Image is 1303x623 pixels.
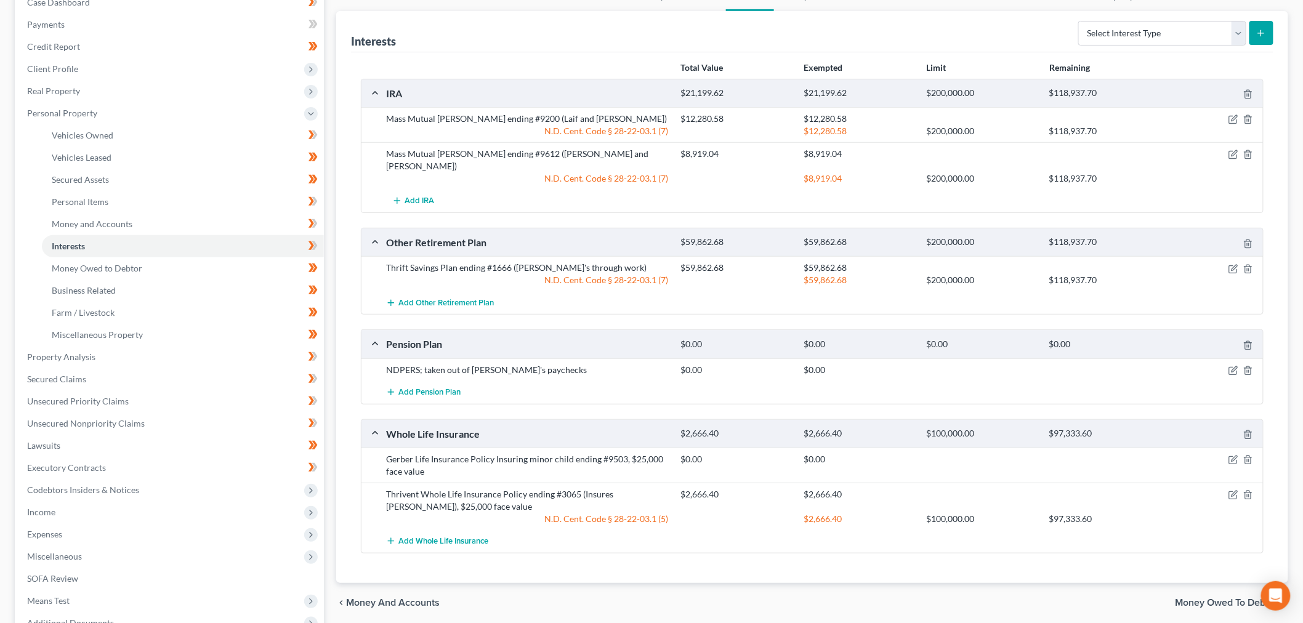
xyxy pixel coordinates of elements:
span: Payments [27,19,65,30]
div: $200,000.00 [921,125,1043,137]
a: Secured Assets [42,169,324,191]
div: $2,666.40 [797,428,920,440]
a: Interests [42,235,324,257]
span: Add IRA [405,196,434,206]
span: Add Other Retirement Plan [398,298,494,308]
span: Client Profile [27,63,78,74]
span: Secured Assets [52,174,109,185]
div: $8,919.04 [797,172,920,185]
div: $59,862.68 [675,262,797,274]
div: Gerber Life Insurance Policy Insuring minor child ending #9503, $25,000 face value [380,453,675,478]
div: $118,937.70 [1043,172,1166,185]
div: $0.00 [797,339,920,350]
strong: Total Value [680,62,723,73]
a: Business Related [42,279,324,302]
div: $2,666.40 [797,488,920,500]
a: Vehicles Leased [42,147,324,169]
div: $0.00 [675,339,797,350]
div: Mass Mutual [PERSON_NAME] ending #9612 ([PERSON_NAME] and [PERSON_NAME]) [380,148,675,172]
div: $200,000.00 [921,274,1043,286]
strong: Limit [927,62,946,73]
div: $118,937.70 [1043,236,1166,248]
div: Interests [351,34,396,49]
a: SOFA Review [17,568,324,590]
span: Unsecured Priority Claims [27,396,129,406]
div: $97,333.60 [1043,428,1166,440]
div: $0.00 [797,453,920,465]
i: chevron_left [336,598,346,608]
div: NDPERS; taken out of [PERSON_NAME]'s paychecks [380,364,675,376]
div: $0.00 [675,364,797,376]
div: N.D. Cent. Code § 28-22-03.1 (5) [380,513,675,525]
div: Open Intercom Messenger [1261,581,1291,611]
div: $12,280.58 [797,125,920,137]
a: Personal Items [42,191,324,213]
span: Add Pension Plan [398,387,461,397]
div: N.D. Cent. Code § 28-22-03.1 (7) [380,172,675,185]
a: Secured Claims [17,368,324,390]
span: Means Test [27,595,70,606]
button: Add Other Retirement Plan [386,291,494,314]
strong: Remaining [1049,62,1090,73]
button: Add Pension Plan [386,381,461,404]
a: Credit Report [17,36,324,58]
div: $0.00 [921,339,1043,350]
div: $12,280.58 [797,113,920,125]
div: Thrift Savings Plan ending #1666 ([PERSON_NAME]'s through work) [380,262,675,274]
span: Money and Accounts [346,598,440,608]
div: $200,000.00 [921,172,1043,185]
span: Business Related [52,285,116,295]
div: Whole Life Insurance [380,427,675,440]
span: Expenses [27,529,62,539]
div: Thrivent Whole Life Insurance Policy ending #3065 (Insures [PERSON_NAME]), $25,000 face value [380,488,675,513]
a: Money Owed to Debtor [42,257,324,279]
span: Lawsuits [27,440,60,451]
strong: Exempted [804,62,842,73]
button: chevron_left Money and Accounts [336,598,440,608]
div: $0.00 [675,453,797,465]
div: $59,862.68 [675,236,797,248]
div: N.D. Cent. Code § 28-22-03.1 (7) [380,125,675,137]
span: Money and Accounts [52,219,132,229]
div: $118,937.70 [1043,125,1166,137]
span: Farm / Livestock [52,307,115,318]
div: $200,000.00 [921,87,1043,99]
a: Unsecured Nonpriority Claims [17,412,324,435]
div: $8,919.04 [797,148,920,160]
span: Miscellaneous Property [52,329,143,340]
div: IRA [380,87,675,100]
div: $59,862.68 [797,274,920,286]
button: Add IRA [386,190,440,212]
div: $8,919.04 [675,148,797,160]
span: Personal Property [27,108,97,118]
div: $0.00 [797,364,920,376]
div: $0.00 [1043,339,1166,350]
span: Add Whole Life Insurance [398,537,488,547]
span: Money Owed to Debtor [52,263,142,273]
div: $12,280.58 [675,113,797,125]
div: $59,862.68 [797,262,920,274]
div: Pension Plan [380,337,675,350]
div: $21,199.62 [797,87,920,99]
div: $21,199.62 [675,87,797,99]
div: $118,937.70 [1043,274,1166,286]
a: Unsecured Priority Claims [17,390,324,412]
div: $200,000.00 [921,236,1043,248]
div: $2,666.40 [675,488,797,500]
span: Credit Report [27,41,80,52]
div: $59,862.68 [797,236,920,248]
span: Codebtors Insiders & Notices [27,484,139,495]
a: Miscellaneous Property [42,324,324,346]
a: Payments [17,14,324,36]
span: Property Analysis [27,352,95,362]
span: Secured Claims [27,374,86,384]
div: $100,000.00 [921,428,1043,440]
span: Personal Items [52,196,108,207]
a: Money and Accounts [42,213,324,235]
span: Miscellaneous [27,551,82,561]
span: SOFA Review [27,573,78,584]
div: $97,333.60 [1043,513,1166,525]
a: Farm / Livestock [42,302,324,324]
span: Unsecured Nonpriority Claims [27,418,145,428]
div: $118,937.70 [1043,87,1166,99]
